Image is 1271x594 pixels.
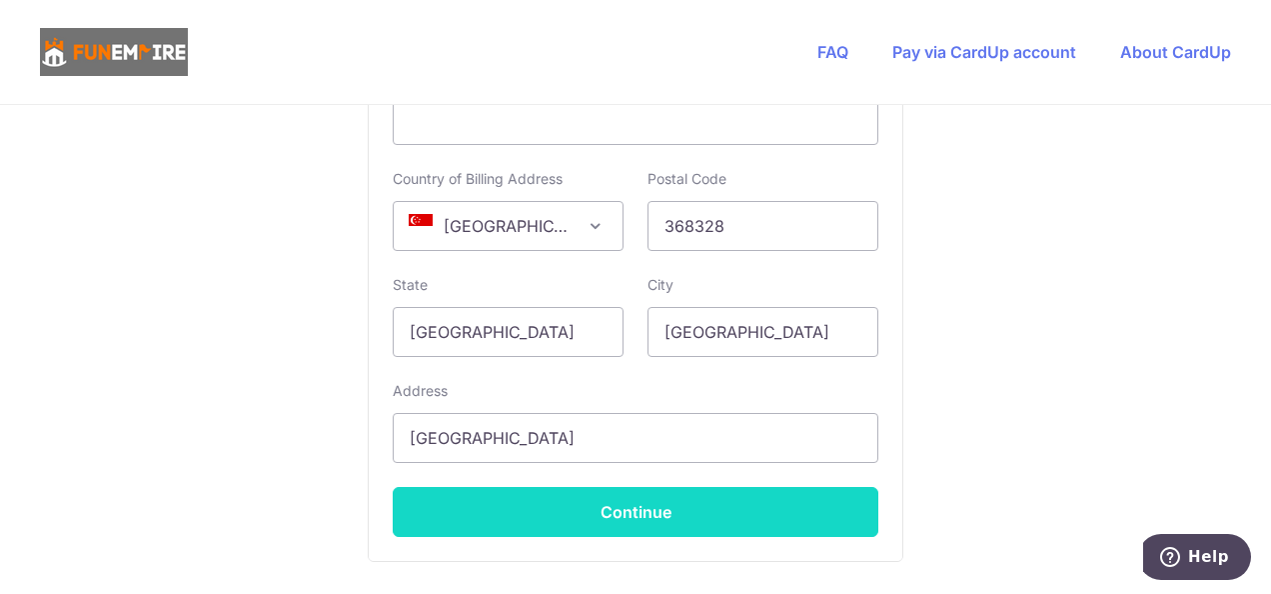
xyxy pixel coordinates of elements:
a: About CardUp [1120,42,1231,62]
button: Continue [393,487,878,537]
iframe: Secure card payment input frame [410,108,861,132]
label: Postal Code [647,169,726,189]
a: Pay via CardUp account [892,42,1076,62]
label: State [393,275,428,295]
label: Address [393,381,448,401]
iframe: Opens a widget where you can find more information [1143,534,1251,584]
a: FAQ [817,42,848,62]
label: City [647,275,673,295]
label: Country of Billing Address [393,169,563,189]
input: Example 123456 [647,201,878,251]
span: Singapore [394,202,623,250]
span: Singapore [393,201,624,251]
